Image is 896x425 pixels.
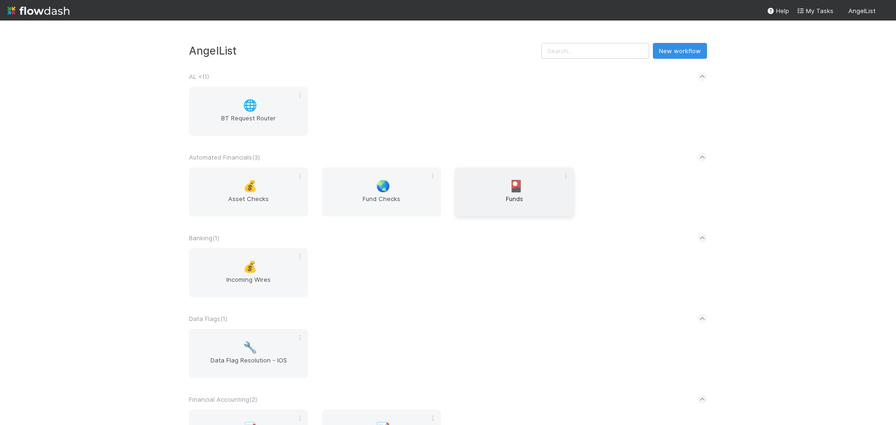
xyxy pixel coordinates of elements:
[189,315,227,322] span: Data Flags ( 1 )
[455,167,574,216] a: 🎴Funds
[193,355,304,374] span: Data Flag Resolution - IOS
[243,261,257,273] span: 💰
[541,43,649,59] input: Search...
[879,7,889,16] img: avatar_574f8970-b283-40ff-a3d7-26909d9947cc.png
[189,167,308,216] a: 💰Asset Checks
[243,341,257,354] span: 🔧
[7,3,70,19] img: logo-inverted-e16ddd16eac7371096b0.svg
[509,180,523,192] span: 🎴
[189,73,209,80] span: AL < ( 1 )
[193,194,304,213] span: Asset Checks
[189,153,260,161] span: Automated Financials ( 3 )
[797,7,833,14] span: My Tasks
[243,99,257,111] span: 🌐
[767,6,789,15] div: Help
[459,194,570,213] span: Funds
[189,248,308,297] a: 💰Incoming Wires
[848,7,875,14] span: AngelList
[189,329,308,378] a: 🔧Data Flag Resolution - IOS
[189,87,308,136] a: 🌐BT Request Router
[326,194,437,213] span: Fund Checks
[376,180,390,192] span: 🌏
[189,44,541,57] h3: AngelList
[797,6,833,15] a: My Tasks
[189,396,257,403] span: Financial Accounting ( 2 )
[653,43,707,59] button: New workflow
[193,275,304,293] span: Incoming Wires
[189,234,219,242] span: Banking ( 1 )
[322,167,441,216] a: 🌏Fund Checks
[193,113,304,132] span: BT Request Router
[243,180,257,192] span: 💰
